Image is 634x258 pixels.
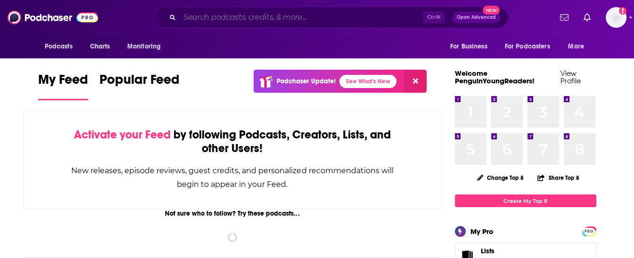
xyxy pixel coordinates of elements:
[499,38,564,56] button: open menu
[8,8,98,26] img: Podchaser - Follow, Share and Rate Podcasts
[71,164,395,191] div: New releases, episode reviews, guest credits, and personalized recommendations will begin to appe...
[99,72,180,100] a: Popular Feed
[606,7,626,28] span: Logged in as PenguinYoungReaders
[568,40,584,53] span: More
[453,12,500,23] button: Open AdvancedNew
[455,69,535,85] a: Welcome PenguinYoungReaders!
[483,6,500,15] span: New
[481,247,494,255] span: Lists
[127,40,161,53] span: Monitoring
[423,11,445,24] span: Ctrl K
[481,247,553,255] a: Lists
[619,7,626,15] svg: Add a profile image
[470,227,494,236] div: My Pro
[505,40,550,53] span: For Podcasters
[471,172,530,184] button: Change Top 8
[121,38,173,56] button: open menu
[38,72,88,100] a: My Feed
[38,38,85,56] button: open menu
[584,227,595,234] a: PRO
[154,7,508,28] div: Search podcasts, credits, & more...
[455,194,596,207] a: Create My Top 8
[606,7,626,28] button: Show profile menu
[561,38,596,56] button: open menu
[38,72,88,93] span: My Feed
[45,40,73,53] span: Podcasts
[556,9,572,25] a: Show notifications dropdown
[450,40,487,53] span: For Business
[606,7,626,28] img: User Profile
[180,10,423,25] input: Search podcasts, credits, & more...
[23,210,442,218] div: Not sure who to follow? Try these podcasts...
[71,128,395,155] div: by following Podcasts, Creators, Lists, and other Users!
[99,72,180,93] span: Popular Feed
[560,69,581,85] a: View Profile
[277,77,336,85] p: Podchaser Update!
[537,169,579,187] button: Share Top 8
[457,15,496,20] span: Open Advanced
[90,40,110,53] span: Charts
[84,38,116,56] a: Charts
[444,38,499,56] button: open menu
[339,75,396,88] a: See What's New
[74,128,171,142] span: Activate your Feed
[580,9,594,25] a: Show notifications dropdown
